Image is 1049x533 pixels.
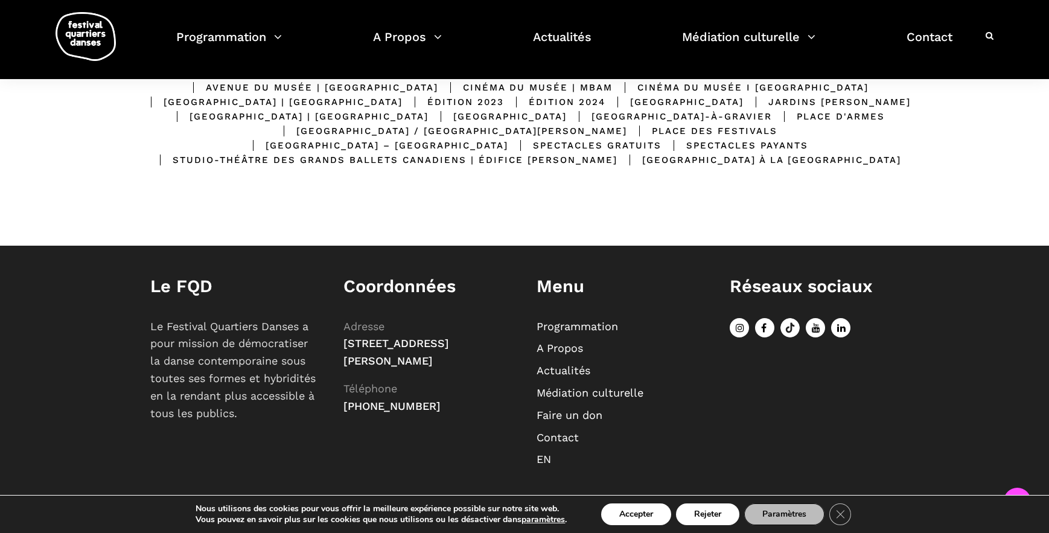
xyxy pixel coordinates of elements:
[343,337,449,367] span: [STREET_ADDRESS][PERSON_NAME]
[605,95,744,109] div: [GEOGRAPHIC_DATA]
[343,320,384,333] span: Adresse
[521,514,565,525] button: paramètres
[537,453,551,465] a: EN
[241,138,508,153] div: [GEOGRAPHIC_DATA] – [GEOGRAPHIC_DATA]
[533,27,591,62] a: Actualités
[537,364,590,377] a: Actualités
[744,95,911,109] div: Jardins [PERSON_NAME]
[744,503,824,525] button: Paramètres
[373,27,442,62] a: A Propos
[617,153,901,167] div: [GEOGRAPHIC_DATA] à la [GEOGRAPHIC_DATA]
[537,342,583,354] a: A Propos
[613,80,869,95] div: Cinéma du Musée I [GEOGRAPHIC_DATA]
[165,109,429,124] div: [GEOGRAPHIC_DATA] | [GEOGRAPHIC_DATA]
[150,318,319,423] p: Le Festival Quartiers Danses a pour mission de démocratiser la danse contemporaine sous toutes se...
[272,124,627,138] div: [GEOGRAPHIC_DATA] / [GEOGRAPHIC_DATA][PERSON_NAME]
[537,320,618,333] a: Programmation
[730,276,899,297] h1: Réseaux sociaux
[438,80,613,95] div: Cinéma du Musée | MBAM
[196,503,567,514] p: Nous utilisons des cookies pour vous offrir la meilleure expérience possible sur notre site web.
[537,431,579,444] a: Contact
[139,95,403,109] div: [GEOGRAPHIC_DATA] | [GEOGRAPHIC_DATA]
[196,514,567,525] p: Vous pouvez en savoir plus sur les cookies que nous utilisons ou les désactiver dans .
[601,503,671,525] button: Accepter
[772,109,885,124] div: Place d'Armes
[148,153,617,167] div: Studio-Théâtre des Grands Ballets Canadiens | Édifice [PERSON_NAME]
[343,382,397,395] span: Téléphone
[537,409,602,421] a: Faire un don
[537,386,643,399] a: Médiation culturelle
[676,503,739,525] button: Rejeter
[682,27,815,62] a: Médiation culturelle
[403,95,504,109] div: Édition 2023
[508,138,662,153] div: Spectacles gratuits
[181,80,438,95] div: Avenue du Musée | [GEOGRAPHIC_DATA]
[56,12,116,61] img: logo-fqd-med
[504,95,605,109] div: Édition 2024
[627,124,777,138] div: Place des Festivals
[567,109,772,124] div: [GEOGRAPHIC_DATA]-à-Gravier
[537,276,706,297] h1: Menu
[907,27,952,62] a: Contact
[150,276,319,297] h1: Le FQD
[343,276,512,297] h1: Coordonnées
[429,109,567,124] div: [GEOGRAPHIC_DATA]
[829,503,851,525] button: Close GDPR Cookie Banner
[343,400,441,412] span: [PHONE_NUMBER]
[662,138,808,153] div: Spectacles Payants
[176,27,282,62] a: Programmation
